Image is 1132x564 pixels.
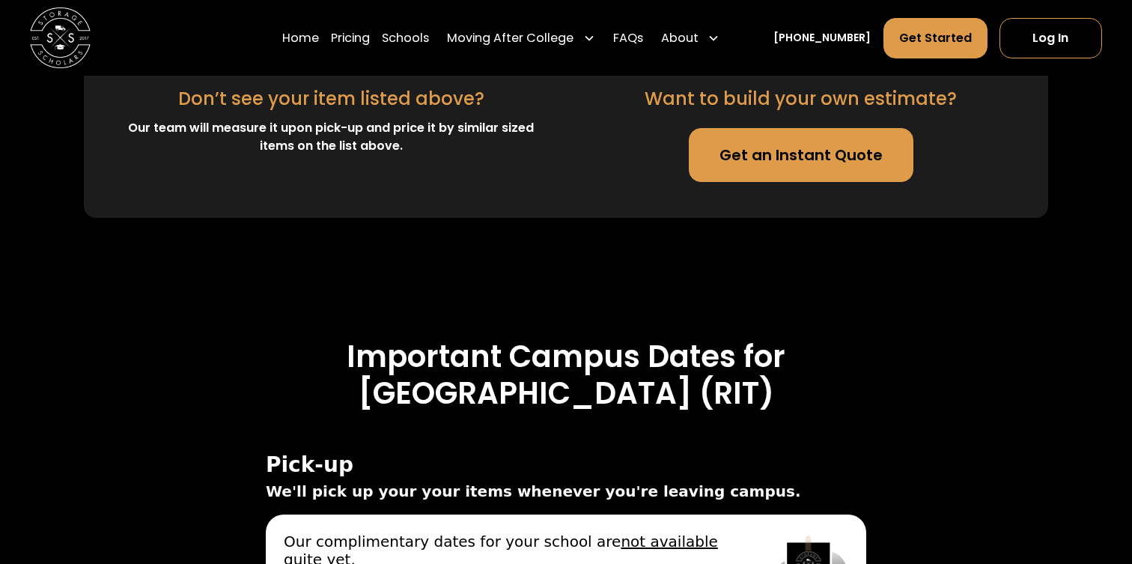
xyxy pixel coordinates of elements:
a: FAQs [613,16,643,58]
img: Storage Scholars main logo [30,7,91,68]
a: Get an Instant Quote [689,128,914,182]
div: Moving After College [441,16,600,58]
div: Moving After College [447,28,573,46]
a: Schools [382,16,429,58]
a: Home [282,16,319,58]
div: About [661,28,699,46]
span: Pick-up [266,453,866,477]
a: Log In [999,17,1102,58]
div: About [655,16,725,58]
span: We'll pick up your your items whenever you're leaving campus. [266,480,866,503]
h3: Important Campus Dates for [57,339,1076,375]
div: Don’t see your item listed above? [178,85,484,112]
a: Pricing [331,16,370,58]
a: Get Started [883,17,988,58]
h3: [GEOGRAPHIC_DATA] (RIT) [57,375,1076,411]
div: Want to build your own estimate? [645,85,957,112]
a: [PHONE_NUMBER] [773,30,871,46]
div: Our team will measure it upon pick-up and price it by similar sized items on the list above. [120,119,542,155]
